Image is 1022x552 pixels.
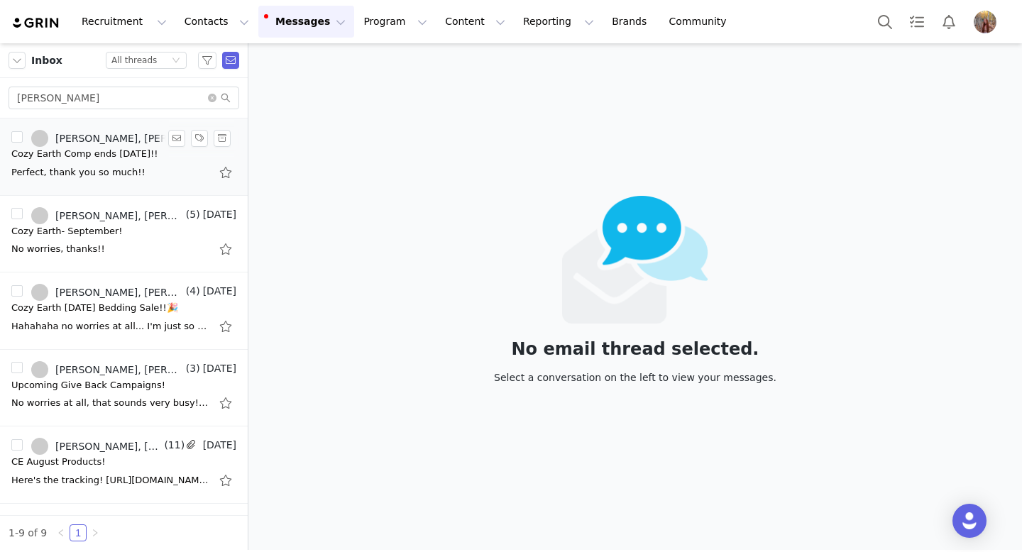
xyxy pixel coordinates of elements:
[494,341,776,357] div: No email thread selected.
[55,441,161,452] div: [PERSON_NAME], [PERSON_NAME]
[952,504,987,538] div: Open Intercom Messenger
[933,6,965,38] button: Notifications
[494,370,776,385] div: Select a conversation on the left to view your messages.
[603,6,659,38] a: Brands
[55,133,183,144] div: [PERSON_NAME], [PERSON_NAME]
[31,438,161,455] a: [PERSON_NAME], [PERSON_NAME]
[11,319,210,333] div: Hahahaha no worries at all... I'm just so behind on emails because I am working 22 days straight ...
[9,524,47,541] li: 1-9 of 9
[11,224,122,238] div: Cozy Earth- September!
[11,165,145,180] div: Perfect, thank you so much!!
[11,147,158,161] div: Cozy Earth Comp ends Sept 16th!!
[55,210,183,221] div: [PERSON_NAME], [PERSON_NAME]
[91,529,99,537] i: icon: right
[73,6,175,38] button: Recruitment
[70,525,86,541] a: 1
[221,93,231,103] i: icon: search
[87,524,104,541] li: Next Page
[11,455,105,469] div: CE August Products!
[436,6,514,38] button: Content
[11,242,105,256] div: No worries, thanks!!
[70,524,87,541] li: 1
[869,6,901,38] button: Search
[974,11,996,33] img: d62ac732-7467-4ffe-96c5-327846d3e65b.jpg
[901,6,933,38] a: Tasks
[31,284,183,301] a: [PERSON_NAME], [PERSON_NAME]
[111,53,157,68] div: All threads
[11,301,178,315] div: Cozy Earth Labor Day Bedding Sale!!🎉
[55,287,183,298] div: [PERSON_NAME], [PERSON_NAME]
[31,53,62,68] span: Inbox
[208,94,216,102] i: icon: close-circle
[31,515,167,532] a: [PERSON_NAME], [PERSON_NAME]
[11,396,210,410] div: No worries at all, that sounds very busy!! Excited to see your recommendations!
[11,473,210,487] div: Here's the tracking! https://tools.usps.com/go/TrackConfirmAction_input?qtc_tLabels1=943463610609...
[515,6,603,38] button: Reporting
[11,16,61,30] img: grin logo
[55,364,183,375] div: [PERSON_NAME], [PERSON_NAME]
[9,87,239,109] input: Search mail
[57,529,65,537] i: icon: left
[31,207,183,224] a: [PERSON_NAME], [PERSON_NAME]
[31,130,183,147] a: [PERSON_NAME], [PERSON_NAME]
[222,52,239,69] span: Send Email
[258,6,354,38] button: Messages
[965,11,1011,33] button: Profile
[176,6,258,38] button: Contacts
[11,378,165,392] div: Upcoming Give Back Campaigns!
[661,6,742,38] a: Community
[562,196,709,324] img: emails-empty2x.png
[355,6,436,38] button: Program
[172,56,180,66] i: icon: down
[53,524,70,541] li: Previous Page
[161,438,185,453] span: (11)
[31,361,183,378] a: [PERSON_NAME], [PERSON_NAME]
